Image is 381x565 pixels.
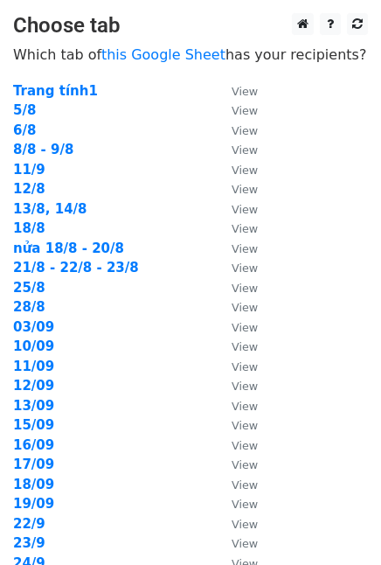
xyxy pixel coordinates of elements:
[232,458,258,471] small: View
[232,262,258,275] small: View
[232,143,258,157] small: View
[232,164,258,177] small: View
[13,280,45,296] a: 25/8
[13,378,54,394] a: 12/09
[13,142,73,157] a: 8/8 - 9/8
[101,46,225,63] a: this Google Sheet
[232,321,258,334] small: View
[214,535,258,551] a: View
[214,378,258,394] a: View
[214,319,258,335] a: View
[214,299,258,315] a: View
[13,83,98,99] a: Trang tính1
[214,102,258,118] a: View
[232,183,258,196] small: View
[13,398,54,414] a: 13/09
[232,124,258,137] small: View
[214,181,258,197] a: View
[13,13,368,38] h3: Choose tab
[13,260,139,276] a: 21/8 - 22/8 - 23/8
[13,437,54,453] a: 16/09
[13,241,124,256] a: nửa 18/8 - 20/8
[214,398,258,414] a: View
[214,122,258,138] a: View
[13,338,54,354] a: 10/09
[13,496,54,512] a: 19/09
[13,201,87,217] a: 13/8, 14/8
[214,359,258,374] a: View
[13,162,45,178] a: 11/9
[214,477,258,492] a: View
[232,518,258,531] small: View
[214,417,258,433] a: View
[13,359,54,374] a: 11/09
[232,419,258,432] small: View
[232,400,258,413] small: View
[232,537,258,550] small: View
[232,85,258,98] small: View
[232,340,258,353] small: View
[232,203,258,216] small: View
[232,478,258,492] small: View
[13,417,54,433] a: 15/09
[13,457,54,472] a: 17/09
[214,260,258,276] a: View
[13,299,45,315] a: 28/8
[232,439,258,452] small: View
[232,104,258,117] small: View
[13,535,45,551] a: 23/9
[13,516,45,532] a: 22/9
[214,201,258,217] a: View
[214,83,258,99] a: View
[232,282,258,295] small: View
[13,319,54,335] a: 03/09
[13,45,368,64] p: Which tab of has your recipients?
[214,220,258,236] a: View
[13,102,36,118] a: 5/8
[214,162,258,178] a: View
[13,477,54,492] a: 18/09
[232,301,258,314] small: View
[214,496,258,512] a: View
[214,280,258,296] a: View
[232,222,258,235] small: View
[214,516,258,532] a: View
[232,360,258,373] small: View
[232,498,258,511] small: View
[232,242,258,255] small: View
[214,338,258,354] a: View
[232,380,258,393] small: View
[214,142,258,157] a: View
[13,220,45,236] a: 18/8
[214,457,258,472] a: View
[214,437,258,453] a: View
[13,181,45,197] a: 12/8
[13,122,36,138] a: 6/8
[214,241,258,256] a: View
